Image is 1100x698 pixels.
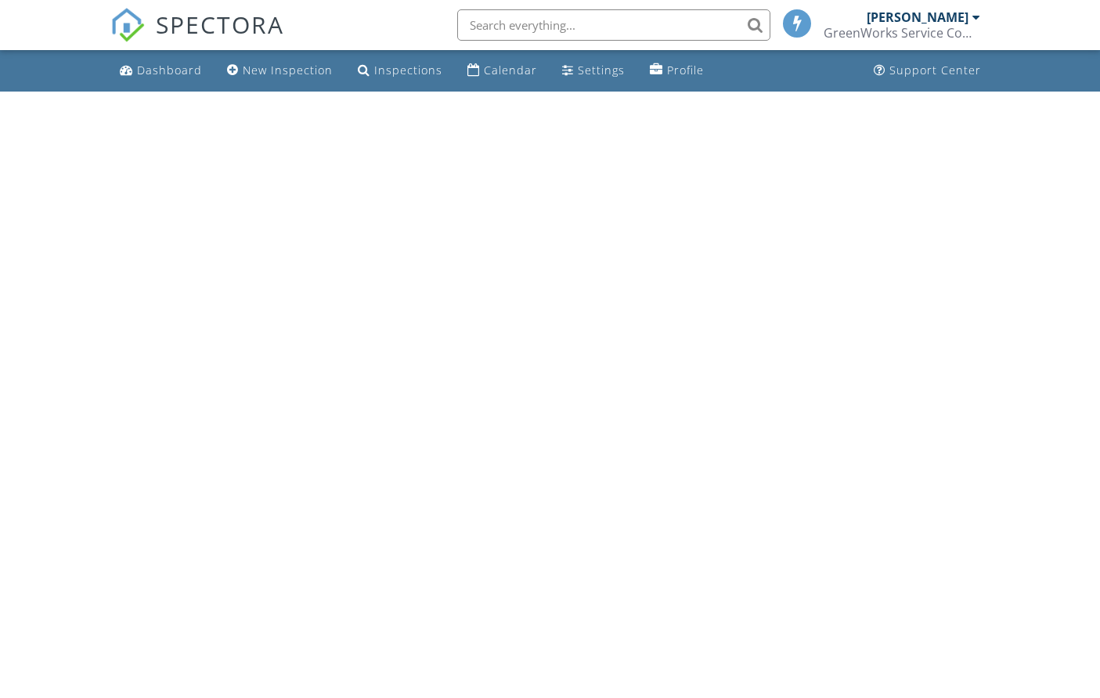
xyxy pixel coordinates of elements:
[110,21,284,54] a: SPECTORA
[457,9,770,41] input: Search everything...
[556,56,631,85] a: Settings
[484,63,537,77] div: Calendar
[110,8,145,42] img: The Best Home Inspection Software - Spectora
[867,9,968,25] div: [PERSON_NAME]
[243,63,333,77] div: New Inspection
[667,63,704,77] div: Profile
[156,8,284,41] span: SPECTORA
[374,63,442,77] div: Inspections
[578,63,625,77] div: Settings
[461,56,543,85] a: Calendar
[867,56,987,85] a: Support Center
[352,56,449,85] a: Inspections
[889,63,981,77] div: Support Center
[221,56,339,85] a: New Inspection
[824,25,980,41] div: GreenWorks Service Company
[114,56,208,85] a: Dashboard
[644,56,710,85] a: Profile
[137,63,202,77] div: Dashboard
